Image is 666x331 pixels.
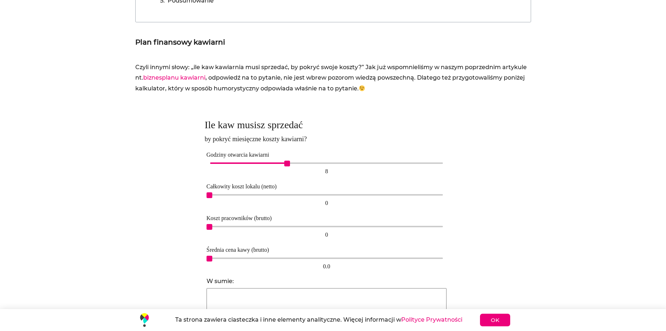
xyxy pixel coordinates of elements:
label: Średnia cena kawy (brutto) [207,247,269,253]
h2: Ta strona zawiera ciasteczka i inne elementy analityczne. Więcej informacji w [164,316,473,324]
span: by pokryć miesięczne koszty kawiarni? [205,133,449,145]
h2: Plan finansowy kawiarni [135,37,531,47]
h2: Ile kaw musisz sprzedać [205,118,449,131]
p: Czyli innymi słowy: „ile kaw kawiarnia musi sprzedać, by pokryć swoje koszty?” Jak już wspomnieli... [135,62,531,94]
label: Całkowity koszt lokalu (netto) [207,183,277,189]
div: 0 [210,197,443,209]
a: biznesplanu kawiarni [143,74,205,81]
label: W sumie: [207,278,234,285]
div: 0.0 [210,261,443,272]
img: 😉 [359,85,365,91]
span: OK [491,317,499,323]
a: Polityce Prywatności [401,316,462,323]
div: 8 [210,166,443,177]
a: OK [480,314,510,326]
div: 0 [210,229,443,241]
input: W sumie: [207,288,447,320]
label: Godziny otwarcia kawiarni [207,152,269,158]
img: własna kawiarnia [137,313,152,327]
label: Koszt pracowników (brutto) [207,215,272,221]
